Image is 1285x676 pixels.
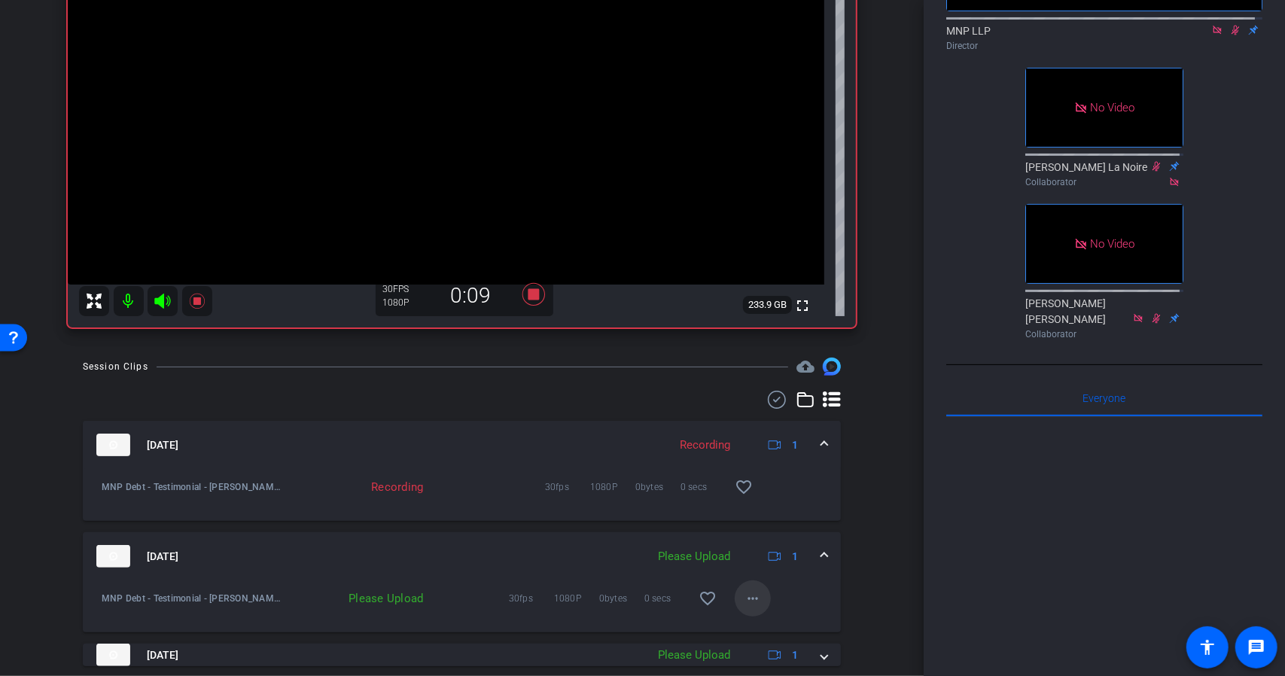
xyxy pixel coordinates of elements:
span: 1 [792,437,798,453]
mat-icon: message [1247,638,1265,656]
span: 1 [792,647,798,663]
div: Please Upload [650,548,738,565]
span: [DATE] [147,647,178,663]
div: thumb-nail[DATE]Recording1 [83,469,841,521]
div: thumb-nail[DATE]Please Upload1 [83,580,841,632]
span: 0bytes [635,480,681,495]
div: Recording [285,480,431,495]
span: FPS [394,284,410,294]
div: Director [946,39,1262,53]
div: [PERSON_NAME] [PERSON_NAME] [1025,296,1183,341]
div: Please Upload [285,591,431,606]
span: 0 secs [681,480,726,495]
span: 30fps [509,591,554,606]
mat-icon: fullscreen [793,297,811,315]
span: 1080P [554,591,599,606]
mat-icon: favorite_border [699,589,717,607]
span: 233.9 GB [743,296,792,314]
span: [DATE] [147,549,178,565]
mat-expansion-panel-header: thumb-nail[DATE]Please Upload1 [83,532,841,580]
span: No Video [1090,101,1134,114]
span: [DATE] [147,437,178,453]
span: Everyone [1083,393,1126,403]
img: Session clips [823,358,841,376]
div: Recording [672,437,738,454]
span: 30fps [545,480,590,495]
img: thumb-nail [96,644,130,666]
span: No Video [1090,236,1134,250]
div: Collaborator [1025,175,1183,189]
div: MNP LLP [946,23,1262,53]
span: 0bytes [599,591,644,606]
mat-icon: accessibility [1198,638,1216,656]
div: Please Upload [650,647,738,664]
div: 0:09 [421,283,522,309]
div: Session Clips [83,359,148,374]
mat-icon: more_horiz [744,589,762,607]
mat-icon: favorite_border [735,478,753,496]
img: thumb-nail [96,545,130,568]
div: Collaborator [1025,327,1183,341]
div: 1080P [383,297,421,309]
span: MNP Debt - Testimonial - [PERSON_NAME]-[PERSON_NAME]-2025-08-11-15-19-57-865-0 [102,480,285,495]
div: 30 [383,283,421,295]
span: 1080P [590,480,635,495]
span: 1 [792,549,798,565]
mat-expansion-panel-header: thumb-nail[DATE]Please Upload1 [83,644,841,666]
img: thumb-nail [96,434,130,456]
span: 0 secs [644,591,690,606]
mat-expansion-panel-header: thumb-nail[DATE]Recording1 [83,421,841,469]
div: [PERSON_NAME] La Noire [1025,160,1183,189]
mat-icon: cloud_upload [796,358,815,376]
span: Destinations for your clips [796,358,815,376]
span: MNP Debt - Testimonial - [PERSON_NAME]-[PERSON_NAME]-2025-08-11-15-19-37-702-0 [102,591,285,606]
